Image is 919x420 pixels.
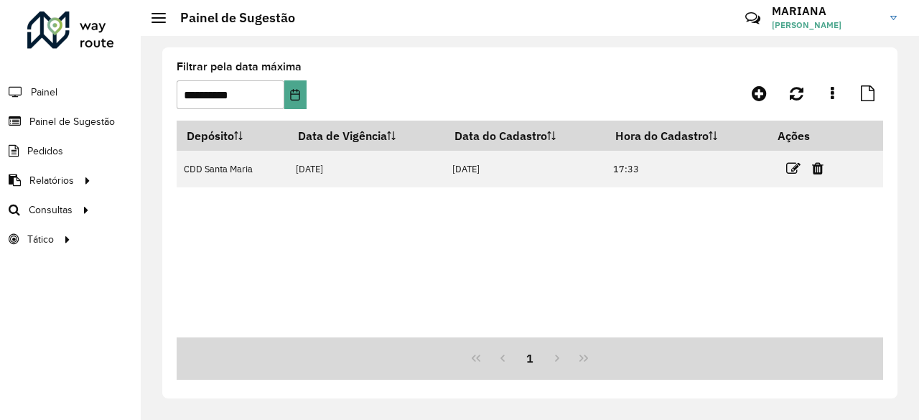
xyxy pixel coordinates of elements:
[737,3,768,34] a: Contato Rápido
[288,121,444,151] th: Data de Vigência
[177,121,288,151] th: Depósito
[177,58,302,75] label: Filtrar pela data máxima
[516,345,544,372] button: 1
[288,151,444,187] td: [DATE]
[29,173,74,188] span: Relatórios
[772,19,880,32] span: [PERSON_NAME]
[812,159,824,178] a: Excluir
[27,144,63,159] span: Pedidos
[768,121,854,151] th: Ações
[31,85,57,100] span: Painel
[284,80,307,109] button: Choose Date
[27,232,54,247] span: Tático
[444,121,605,151] th: Data do Cadastro
[606,151,768,187] td: 17:33
[772,4,880,18] h3: MARIANA
[786,159,801,178] a: Editar
[444,151,605,187] td: [DATE]
[177,151,288,187] td: CDD Santa Maria
[606,121,768,151] th: Hora do Cadastro
[166,10,295,26] h2: Painel de Sugestão
[29,202,73,218] span: Consultas
[29,114,115,129] span: Painel de Sugestão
